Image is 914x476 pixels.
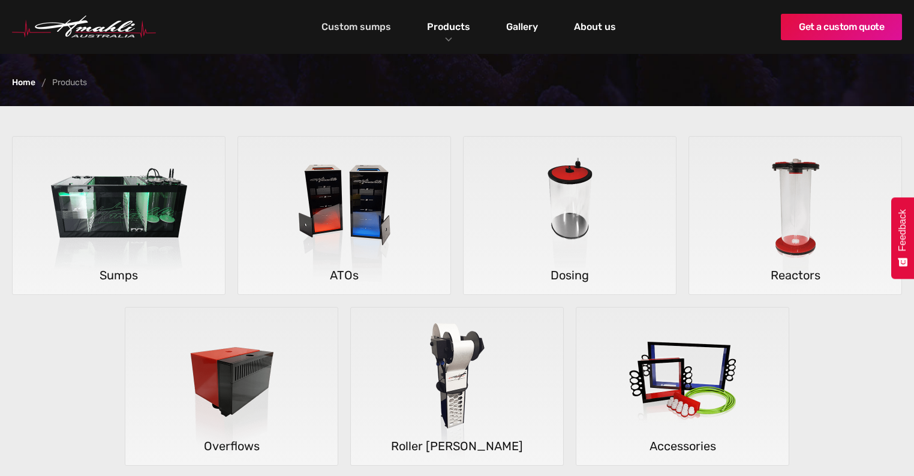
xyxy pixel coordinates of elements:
[52,79,87,87] div: Products
[464,265,676,285] h5: Dosing
[688,136,902,295] a: ReactorsReactors
[318,17,394,37] a: Custom sumps
[463,136,677,295] a: DosingDosing
[143,308,320,466] img: Overflows
[125,436,338,456] h5: Overflows
[237,136,451,295] a: ATOsATOs
[31,137,208,295] img: Sumps
[571,17,619,37] a: About us
[897,209,908,251] span: Feedback
[350,307,564,466] a: Roller matsRoller [PERSON_NAME]
[594,308,771,466] img: Accessories
[12,79,35,87] a: Home
[576,436,789,456] h5: Accessories
[482,137,659,295] img: Dosing
[891,197,914,279] button: Feedback - Show survey
[13,265,225,285] h5: Sumps
[12,16,156,38] a: home
[689,265,901,285] h5: Reactors
[576,307,789,466] a: AccessoriesAccessories
[707,137,884,295] img: Reactors
[424,18,473,35] a: Products
[781,14,902,40] a: Get a custom quote
[125,307,338,466] a: OverflowsOverflows
[12,16,156,38] img: Hmahli Australia Logo
[12,136,226,295] a: SumpsSumps
[351,436,563,456] h5: Roller [PERSON_NAME]
[238,265,450,285] h5: ATOs
[256,137,433,295] img: ATOs
[369,308,546,466] img: Roller mats
[503,17,541,37] a: Gallery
